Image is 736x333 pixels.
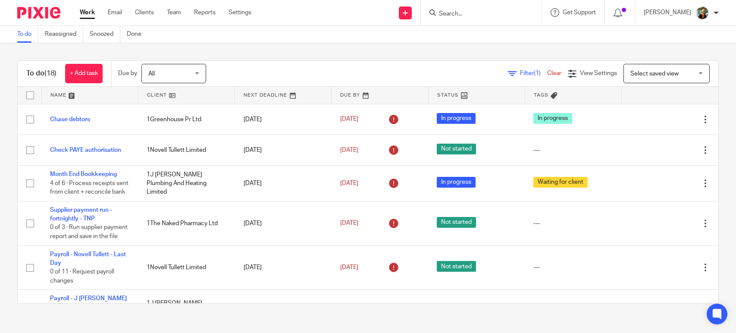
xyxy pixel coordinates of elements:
a: Reports [194,8,216,17]
span: View Settings [580,70,617,76]
span: Filter [520,70,547,76]
p: Due by [118,69,137,78]
div: --- [533,219,613,228]
span: [DATE] [340,116,358,123]
span: Not started [437,217,476,228]
span: Tags [534,93,548,97]
a: Settings [229,8,251,17]
h1: To do [26,69,56,78]
td: 1Greenhouse Pr Ltd [138,104,235,135]
a: Payroll - Novell Tullett - Last Day [50,251,126,266]
span: 0 of 3 · Run supplier payment report and save in the file [50,225,128,240]
div: --- [533,263,613,272]
span: [DATE] [340,220,358,226]
a: Clear [547,70,561,76]
img: Pixie [17,7,60,19]
a: Check PAYE authorisation [50,147,121,153]
a: Email [108,8,122,17]
span: Get Support [563,9,596,16]
td: [DATE] [235,245,332,290]
span: [DATE] [340,264,358,270]
span: [DATE] [340,147,358,153]
a: Chase debtors [50,116,90,123]
a: Team [167,8,181,17]
p: [PERSON_NAME] [644,8,691,17]
td: [DATE] [235,104,332,135]
td: 1J [PERSON_NAME] Plumbing And Heating Limited [138,166,235,201]
a: Clients [135,8,154,17]
span: [DATE] [340,180,358,186]
a: Work [80,8,95,17]
a: Snoozed [90,26,120,43]
div: --- [533,146,613,154]
td: 1The Naked Pharmacy Ltd [138,201,235,245]
span: Waiting for client [533,177,588,188]
td: [DATE] [235,135,332,165]
span: In progress [437,177,476,188]
span: Select saved view [630,71,679,77]
td: 1Novell Tullett Limited [138,135,235,165]
span: In progress [533,113,572,124]
span: 4 of 6 · Process receipts sent from client + reconcile bank [50,180,128,195]
span: 0 of 11 · Request payroll changes [50,269,114,284]
img: Photo2.jpg [695,6,709,20]
td: [DATE] [235,166,332,201]
a: Payroll - J [PERSON_NAME] Plumbing - 28th [50,295,127,310]
td: [DATE] [235,201,332,245]
span: (18) [44,70,56,77]
a: To do [17,26,38,43]
span: Not started [437,261,476,272]
a: Month End Bookkeeping [50,171,117,177]
span: Not started [437,144,476,154]
span: All [148,71,155,77]
input: Search [438,10,516,18]
td: 1Novell Tullett Limited [138,245,235,290]
a: Reassigned [45,26,83,43]
span: In progress [437,113,476,124]
a: + Add task [65,64,103,83]
a: Supplier payment run - fortnightly - TNP [50,207,112,222]
span: (1) [534,70,541,76]
a: Done [127,26,148,43]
